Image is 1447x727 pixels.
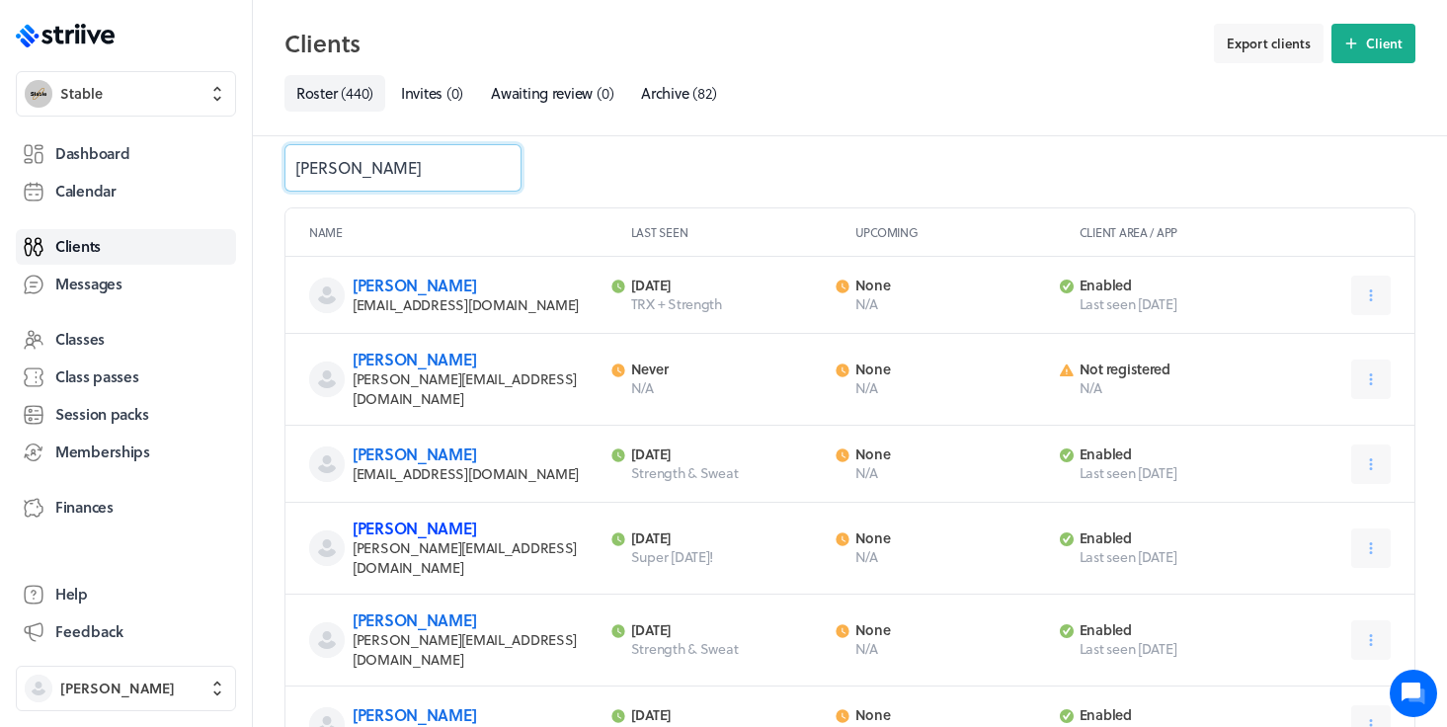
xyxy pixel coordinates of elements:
[1080,704,1132,725] span: enabled
[1227,35,1311,52] span: Export clients
[641,82,688,104] span: Archive
[55,181,117,202] span: Calendar
[16,174,236,209] a: Calendar
[491,82,593,104] span: Awaiting review
[1080,224,1391,240] p: Client area / App
[284,75,385,112] a: Roster(440)
[401,82,442,104] span: Invites
[353,443,476,465] a: [PERSON_NAME]
[479,75,625,112] a: Awaiting review(0)
[1080,275,1132,295] span: enabled
[1080,378,1272,398] span: N/A
[1080,527,1132,548] span: enabled
[16,614,236,650] button: Feedback
[1080,463,1272,483] span: Last seen [DATE]
[1390,670,1437,717] iframe: gist-messenger-bubble-iframe
[55,621,123,642] span: Feedback
[1214,24,1324,63] button: Export clients
[631,361,824,378] p: Never
[855,621,1048,639] p: None
[16,267,236,302] a: Messages
[631,445,824,463] p: [DATE]
[284,75,1415,112] nav: Tabs
[631,224,847,240] p: Last seen
[597,82,613,104] span: ( 0 )
[446,82,463,104] span: ( 0 )
[25,80,52,108] img: Stable
[55,143,129,164] span: Dashboard
[1331,24,1415,63] button: Client
[353,537,577,578] span: [PERSON_NAME][EMAIL_ADDRESS][DOMAIN_NAME]
[629,75,729,112] a: Archive(82)
[631,463,824,483] p: Strength & Sweat
[16,490,236,525] a: Finances
[55,274,122,294] span: Messages
[16,136,236,172] a: Dashboard
[353,368,577,409] span: [PERSON_NAME][EMAIL_ADDRESS][DOMAIN_NAME]
[31,230,364,270] button: New conversation
[353,608,476,631] a: [PERSON_NAME]
[631,277,824,294] p: [DATE]
[1080,361,1272,378] p: Not registered
[55,404,148,425] span: Session packs
[353,348,476,370] a: [PERSON_NAME]
[309,224,623,240] p: Name
[1080,294,1272,314] span: Last seen [DATE]
[16,360,236,395] a: Class passes
[692,82,717,104] span: ( 82 )
[631,621,824,639] p: [DATE]
[55,497,114,518] span: Finances
[16,397,236,433] a: Session packs
[855,529,1048,547] p: None
[855,639,1048,659] p: N/A
[855,361,1048,378] p: None
[296,82,337,104] span: Roster
[284,144,522,192] input: Name or email
[353,463,579,484] span: [EMAIL_ADDRESS][DOMAIN_NAME]
[353,629,577,670] span: [PERSON_NAME][EMAIL_ADDRESS][DOMAIN_NAME]
[57,340,353,379] input: Search articles
[353,517,476,539] a: [PERSON_NAME]
[855,378,1048,398] p: N/A
[631,639,824,659] p: Strength & Sweat
[1080,444,1132,464] span: enabled
[60,84,103,104] span: Stable
[55,236,101,257] span: Clients
[353,294,579,315] span: [EMAIL_ADDRESS][DOMAIN_NAME]
[16,71,236,117] button: StableStable
[631,378,824,398] p: N/A
[16,322,236,358] a: Classes
[353,703,476,726] a: [PERSON_NAME]
[855,277,1048,294] p: None
[855,224,1072,240] p: Upcoming
[27,307,368,331] p: Find an answer quickly
[855,547,1048,567] p: N/A
[16,229,236,265] a: Clients
[60,679,175,698] span: [PERSON_NAME]
[127,242,237,258] span: New conversation
[855,463,1048,483] p: N/A
[1080,639,1272,659] span: Last seen [DATE]
[30,96,365,127] h1: Hi [PERSON_NAME]
[631,294,824,314] p: TRX + Strength
[55,366,139,387] span: Class passes
[855,294,1048,314] p: N/A
[55,329,105,350] span: Classes
[1080,547,1272,567] span: Last seen [DATE]
[30,131,365,195] h2: We're here to help. Ask us anything!
[16,577,236,612] a: Help
[1366,35,1403,52] span: Client
[631,529,824,547] p: [DATE]
[341,82,373,104] span: ( 440 )
[55,442,150,462] span: Memberships
[284,24,1202,63] h2: Clients
[1080,619,1132,640] span: enabled
[16,435,236,470] a: Memberships
[353,274,476,296] a: [PERSON_NAME]
[389,75,475,112] a: Invites(0)
[631,706,824,724] p: [DATE]
[55,584,88,605] span: Help
[855,445,1048,463] p: None
[631,547,824,567] p: Super [DATE]!
[16,666,236,711] button: [PERSON_NAME]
